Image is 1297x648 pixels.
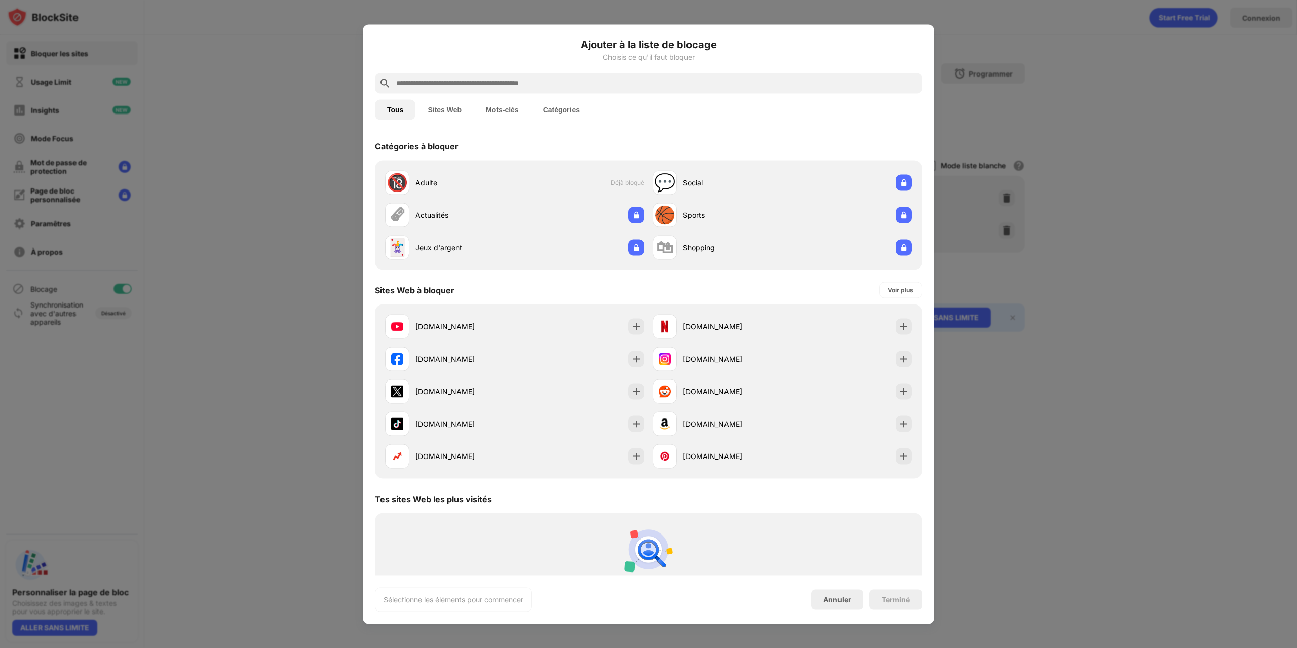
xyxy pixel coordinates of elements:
[683,210,782,220] div: Sports
[888,285,913,295] div: Voir plus
[624,525,673,574] img: personal-suggestions.svg
[611,179,644,186] span: Déjà bloqué
[375,99,415,120] button: Tous
[375,141,459,151] div: Catégories à bloquer
[882,595,910,603] div: Terminé
[415,451,515,462] div: [DOMAIN_NAME]
[384,594,523,604] div: Sélectionne les éléments pour commencer
[375,36,922,52] h6: Ajouter à la liste de blocage
[391,353,403,365] img: favicons
[415,321,515,332] div: [DOMAIN_NAME]
[659,385,671,397] img: favicons
[823,595,851,604] div: Annuler
[375,493,492,504] div: Tes sites Web les plus visités
[659,450,671,462] img: favicons
[683,177,782,188] div: Social
[391,385,403,397] img: favicons
[389,205,406,225] div: 🗞
[391,450,403,462] img: favicons
[474,99,531,120] button: Mots-clés
[387,172,408,193] div: 🔞
[659,353,671,365] img: favicons
[391,417,403,430] img: favicons
[654,172,675,193] div: 💬
[415,354,515,364] div: [DOMAIN_NAME]
[683,321,782,332] div: [DOMAIN_NAME]
[654,205,675,225] div: 🏀
[683,451,782,462] div: [DOMAIN_NAME]
[391,320,403,332] img: favicons
[659,320,671,332] img: favicons
[415,386,515,397] div: [DOMAIN_NAME]
[656,237,673,258] div: 🛍
[415,210,515,220] div: Actualités
[683,354,782,364] div: [DOMAIN_NAME]
[683,418,782,429] div: [DOMAIN_NAME]
[379,77,391,89] img: search.svg
[375,285,454,295] div: Sites Web à bloquer
[659,417,671,430] img: favicons
[415,99,474,120] button: Sites Web
[683,386,782,397] div: [DOMAIN_NAME]
[415,418,515,429] div: [DOMAIN_NAME]
[375,53,922,61] div: Choisis ce qu'il faut bloquer
[387,237,408,258] div: 🃏
[415,177,515,188] div: Adulte
[415,242,515,253] div: Jeux d'argent
[683,242,782,253] div: Shopping
[531,99,592,120] button: Catégories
